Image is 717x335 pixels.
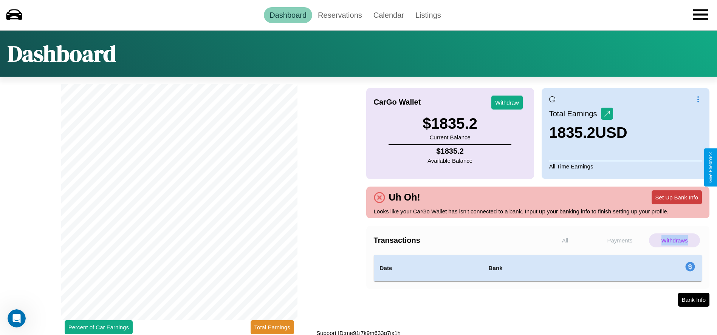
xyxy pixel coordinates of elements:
[65,320,133,334] button: Percent of Car Earnings
[549,107,601,120] p: Total Earnings
[8,38,116,69] h1: Dashboard
[540,233,591,247] p: All
[374,255,702,281] table: simple table
[423,115,477,132] h3: $ 1835.2
[423,132,477,142] p: Current Balance
[491,96,523,110] button: Withdraw
[374,98,421,107] h4: CarGo Wallet
[312,7,368,23] a: Reservations
[380,264,477,273] h4: Date
[595,233,646,247] p: Payments
[374,206,702,216] p: Looks like your CarGo Wallet has isn't connected to a bank. Input up your banking info to finish ...
[549,161,702,171] p: All Time Earnings
[649,233,700,247] p: Withdraws
[8,309,26,327] iframe: Intercom live chat
[708,152,713,183] div: Give Feedback
[410,7,447,23] a: Listings
[251,320,294,334] button: Total Earnings
[385,192,424,203] h4: Uh Oh!
[652,190,702,204] button: Set Up Bank Info
[488,264,592,273] h4: Bank
[427,147,472,156] h4: $ 1835.2
[549,124,627,141] h3: 1835.2 USD
[427,156,472,166] p: Available Balance
[678,293,709,307] button: Bank Info
[368,7,410,23] a: Calendar
[264,7,312,23] a: Dashboard
[374,236,538,245] h4: Transactions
